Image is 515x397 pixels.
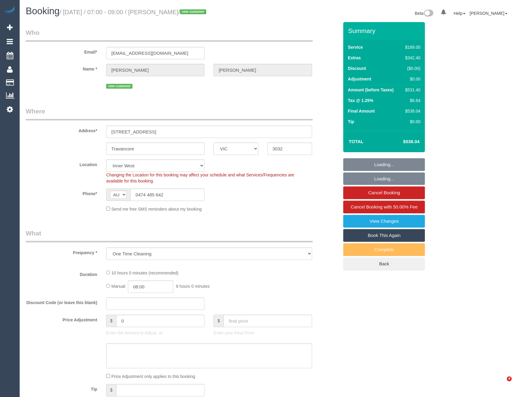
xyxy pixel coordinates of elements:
span: / [178,9,208,15]
label: Tip [348,119,354,125]
legend: Who [26,28,313,42]
h3: Summary [348,27,422,34]
strong: Total [349,139,363,144]
label: Address* [21,126,102,134]
a: Back [343,258,425,270]
input: First Name* [106,64,204,76]
span: $ [106,315,116,327]
span: new customer [106,84,132,89]
img: New interface [423,10,433,18]
div: ($0.00) [403,65,420,71]
label: Discount Code (or leave this blank) [21,297,102,306]
label: Location [21,159,102,168]
small: / [DATE] / 07:00 - 09:00 / [PERSON_NAME] [60,9,208,15]
label: Frequency * [21,248,102,256]
span: 8 hours 0 minutes [176,284,210,289]
h4: $538.04 [385,139,419,144]
legend: What [26,229,313,242]
p: Enter your Final Price [213,330,312,336]
div: $0.00 [403,76,420,82]
iframe: Intercom live chat [494,376,509,391]
div: $189.00 [403,44,420,50]
label: Extras [348,55,361,61]
div: $538.04 [403,108,420,114]
legend: Where [26,107,313,120]
div: $342.40 [403,55,420,61]
label: Amount (before Taxes) [348,87,393,93]
span: 4 [507,376,512,381]
span: Send me free SMS reminders about my booking [111,207,202,212]
label: Email* [21,47,102,55]
input: Last Name* [213,64,312,76]
span: new customer [180,9,206,14]
a: Beta [415,11,434,16]
label: Discount [348,65,366,71]
span: Cancel Booking with 50.00% Fee [351,204,418,209]
span: Changing the Location for this booking may affect your schedule and what Services/Frequencies are... [106,172,294,183]
label: Duration [21,269,102,277]
label: Tip [21,384,102,392]
div: $0.00 [403,119,420,125]
a: [PERSON_NAME] [470,11,507,16]
a: Cancel Booking with 50.00% Fee [343,201,425,213]
span: Manual [111,284,125,289]
p: Enter the Amount to Adjust, or [106,330,204,336]
label: Price Adjustment [21,315,102,323]
span: $ [213,315,223,327]
label: Tax @ 1.25% [348,97,373,103]
input: Post Code* [267,143,312,155]
span: $ [106,384,116,396]
span: Price Adjustment only applies to this booking [111,374,195,379]
div: $531.40 [403,87,420,93]
a: Help [454,11,465,16]
a: Book This Again [343,229,425,242]
input: final price [223,315,312,327]
input: Email* [106,47,204,59]
input: Suburb* [106,143,204,155]
label: Final Amount [348,108,375,114]
a: View Changes [343,215,425,228]
label: Phone* [21,189,102,197]
label: Service [348,44,363,50]
img: Automaid Logo [4,6,16,15]
a: Cancel Booking [343,186,425,199]
span: 10 hours 0 minutes (recommended) [111,271,178,275]
div: $6.64 [403,97,420,103]
input: Phone* [130,189,204,201]
label: Name * [21,64,102,72]
label: Adjustment [348,76,371,82]
span: Booking [26,6,60,16]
